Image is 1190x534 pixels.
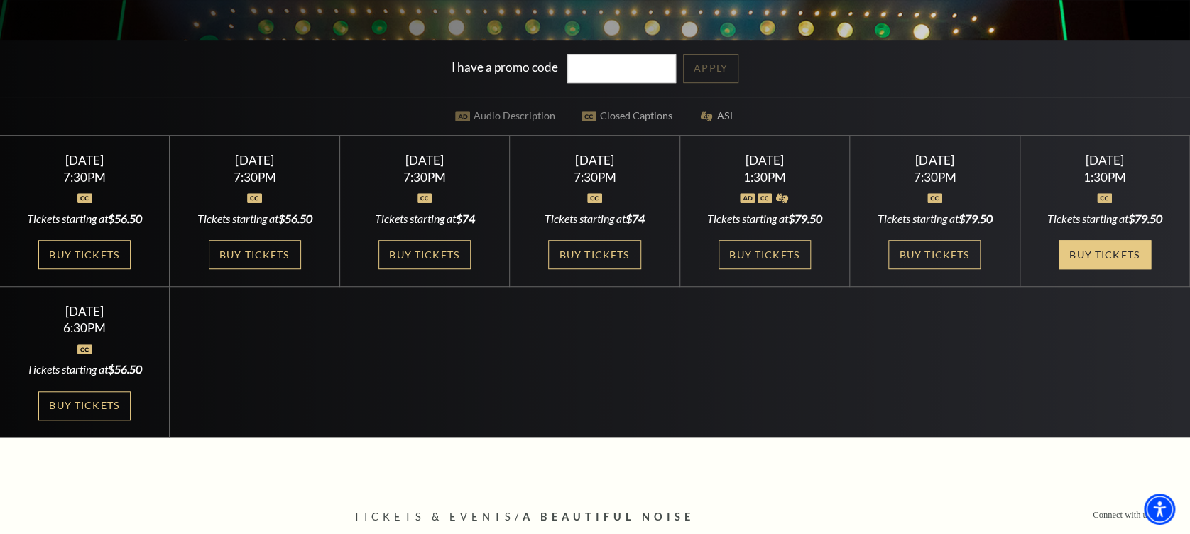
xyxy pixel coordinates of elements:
div: Tickets starting at [357,211,493,227]
div: [DATE] [697,153,832,168]
div: 7:30PM [527,171,662,183]
p: Connect with us on [1093,508,1162,522]
div: Tickets starting at [1037,211,1172,227]
a: Buy Tickets [1059,240,1151,269]
label: I have a promo code [452,60,558,75]
div: Tickets starting at [697,211,832,227]
div: 7:30PM [867,171,1003,183]
span: $56.50 [278,212,312,225]
a: Buy Tickets [209,240,301,269]
div: Accessibility Menu [1144,494,1175,525]
div: [DATE] [17,304,153,319]
div: [DATE] [527,153,662,168]
a: Buy Tickets [719,240,811,269]
span: $79.50 [1128,212,1162,225]
div: [DATE] [17,153,153,168]
div: 7:30PM [17,171,153,183]
span: $79.50 [958,212,992,225]
a: Buy Tickets [548,240,640,269]
span: $74 [456,212,475,225]
span: $74 [626,212,645,225]
span: $56.50 [108,362,142,376]
div: Tickets starting at [17,211,153,227]
p: / [354,508,836,526]
div: [DATE] [867,153,1003,168]
div: Tickets starting at [867,211,1003,227]
a: Buy Tickets [378,240,471,269]
span: $79.50 [788,212,822,225]
a: Buy Tickets [888,240,981,269]
span: A Beautiful Noise [523,511,694,523]
div: Tickets starting at [17,361,153,377]
span: $56.50 [108,212,142,225]
div: 1:30PM [697,171,832,183]
div: 6:30PM [17,322,153,334]
a: Buy Tickets [38,391,131,420]
div: 7:30PM [187,171,322,183]
div: [DATE] [1037,153,1172,168]
div: Tickets starting at [527,211,662,227]
a: Buy Tickets [38,240,131,269]
div: 1:30PM [1037,171,1172,183]
div: 7:30PM [357,171,493,183]
span: Tickets & Events [354,511,515,523]
div: [DATE] [187,153,322,168]
div: Tickets starting at [187,211,322,227]
div: [DATE] [357,153,493,168]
